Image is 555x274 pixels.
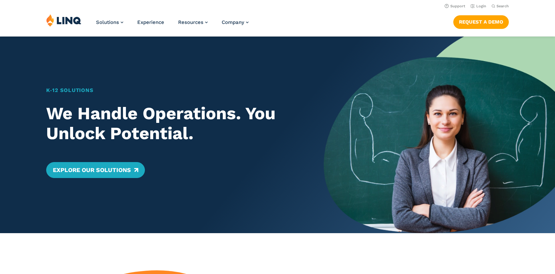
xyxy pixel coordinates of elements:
a: Resources [178,19,208,25]
a: Login [471,4,486,8]
span: Search [497,4,509,8]
a: Solutions [96,19,123,25]
h1: K‑12 Solutions [46,86,301,94]
nav: Button Navigation [453,14,509,29]
a: Request a Demo [453,15,509,29]
nav: Primary Navigation [96,14,249,36]
a: Support [445,4,465,8]
img: LINQ | K‑12 Software [46,14,81,27]
a: Explore Our Solutions [46,162,145,178]
span: Resources [178,19,203,25]
img: Home Banner [324,37,555,233]
h2: We Handle Operations. You Unlock Potential. [46,104,301,143]
span: Solutions [96,19,119,25]
span: Company [222,19,244,25]
button: Open Search Bar [492,4,509,9]
a: Company [222,19,249,25]
a: Experience [137,19,164,25]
